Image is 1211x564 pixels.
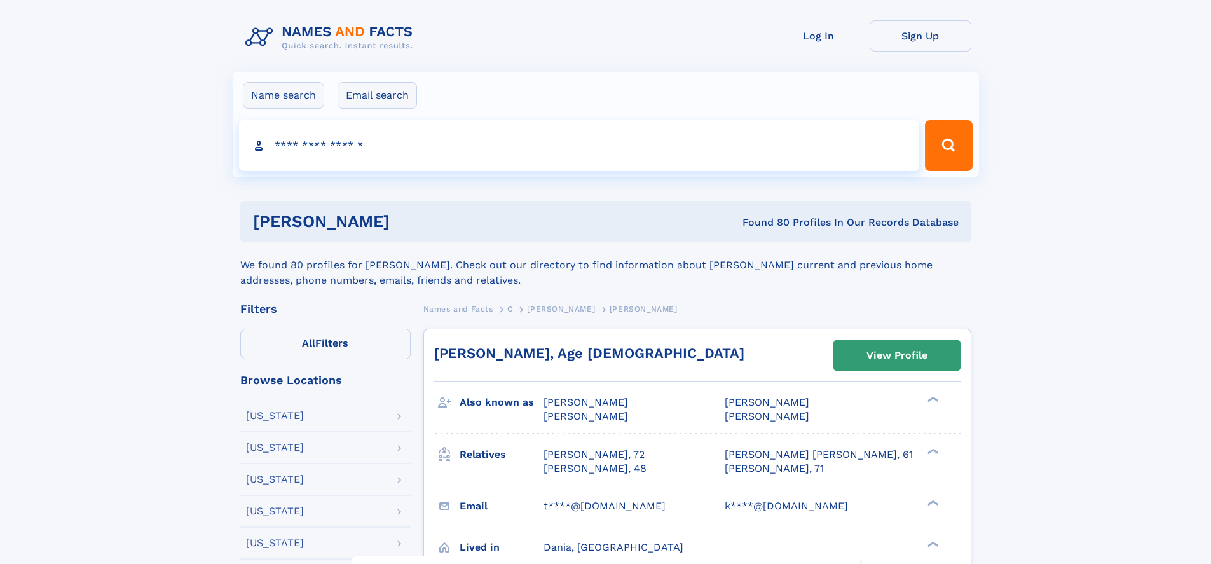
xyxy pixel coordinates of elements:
a: C [507,301,513,317]
label: Email search [338,82,417,109]
div: [US_STATE] [246,411,304,421]
button: Search Button [925,120,972,171]
input: search input [239,120,920,171]
div: ❯ [924,447,940,455]
div: Browse Locations [240,375,411,386]
a: [PERSON_NAME] [PERSON_NAME], 61 [725,448,913,462]
span: [PERSON_NAME] [725,396,809,408]
h3: Also known as [460,392,544,413]
span: [PERSON_NAME] [527,305,595,313]
span: All [302,337,315,349]
label: Name search [243,82,324,109]
a: [PERSON_NAME], 72 [544,448,645,462]
a: Sign Up [870,20,971,52]
div: [US_STATE] [246,443,304,453]
a: [PERSON_NAME], Age [DEMOGRAPHIC_DATA] [434,345,744,361]
div: Filters [240,303,411,315]
span: [PERSON_NAME] [544,410,628,422]
img: Logo Names and Facts [240,20,423,55]
label: Filters [240,329,411,359]
a: [PERSON_NAME] [527,301,595,317]
div: ❯ [924,395,940,404]
a: [PERSON_NAME], 48 [544,462,647,476]
span: C [507,305,513,313]
h1: [PERSON_NAME] [253,214,566,230]
h3: Relatives [460,444,544,465]
span: [PERSON_NAME] [610,305,678,313]
h3: Email [460,495,544,517]
span: [PERSON_NAME] [544,396,628,408]
div: We found 80 profiles for [PERSON_NAME]. Check out our directory to find information about [PERSON... [240,242,971,288]
span: Dania, [GEOGRAPHIC_DATA] [544,541,683,553]
div: ❯ [924,540,940,548]
a: View Profile [834,340,960,371]
div: Found 80 Profiles In Our Records Database [566,216,959,230]
span: [PERSON_NAME] [725,410,809,422]
div: [US_STATE] [246,474,304,485]
div: [US_STATE] [246,506,304,516]
h3: Lived in [460,537,544,558]
a: [PERSON_NAME], 71 [725,462,824,476]
a: Log In [768,20,870,52]
div: ❯ [924,499,940,507]
div: View Profile [866,341,927,370]
div: [US_STATE] [246,538,304,548]
a: Names and Facts [423,301,493,317]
